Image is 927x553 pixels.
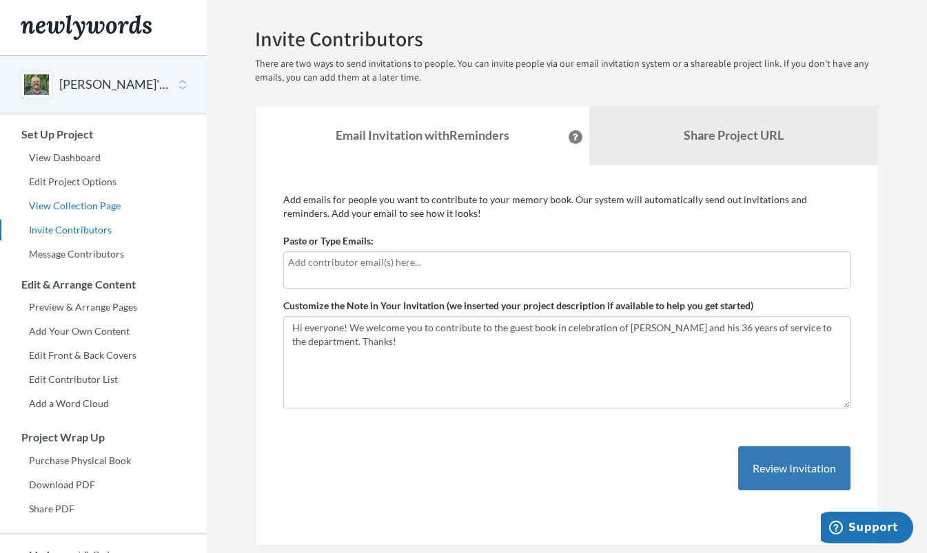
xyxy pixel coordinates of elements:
[288,255,846,270] input: Add contributor email(s) here...
[336,127,509,143] strong: Email Invitation with Reminders
[283,316,850,408] textarea: Hi everyone! We welcome you to contribute to the guest book in celebration of [PERSON_NAME] and h...
[283,193,850,220] p: Add emails for people you want to contribute to your memory book. Our system will automatically s...
[1,128,207,140] h3: Set Up Project
[255,57,879,85] p: There are two ways to send invitations to people. You can invite people via our email invitation ...
[255,28,879,50] h2: Invite Contributors
[283,299,753,313] label: Customize the Note in Your Invitation (we inserted your project description if available to help ...
[59,76,171,94] button: [PERSON_NAME]'s Retirement Pary
[283,234,374,248] label: Paste or Type Emails:
[1,278,207,291] h3: Edit & Arrange Content
[738,446,850,491] button: Review Invitation
[684,127,784,143] b: Share Project URL
[21,15,152,40] img: Newlywords logo
[821,512,913,546] iframe: Opens a widget where you can chat to one of our agents
[1,431,207,444] h3: Project Wrap Up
